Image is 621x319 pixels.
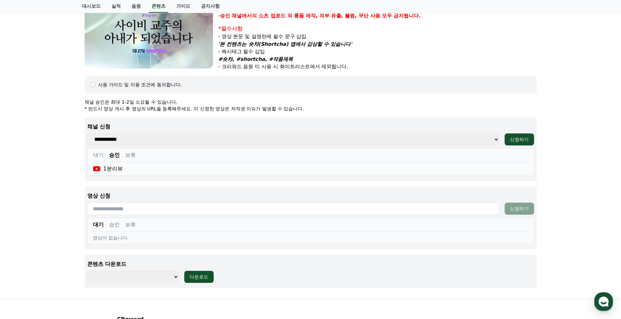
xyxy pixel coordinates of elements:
a: 홈 [2,212,44,229]
span: 설정 [103,222,111,227]
span: 홈 [21,222,25,227]
p: - 영상 본문 및 설명란에 필수 문구 삽입 [218,33,537,40]
p: - 크리워드 음원 미 사용 시 화이트리스트에서 제외됩니다. [218,63,537,71]
span: 대화 [61,222,69,228]
button: 대기 [93,151,104,159]
p: - [218,12,537,20]
div: 사용 가이드 및 이용 조건에 동의합니다. [98,81,182,88]
button: 대기 [93,221,104,229]
button: 승인 [109,221,120,229]
button: 신청하기 [505,133,534,145]
em: #숏챠, #shortcha, #작품제목 [218,56,293,62]
p: * 반드시 영상 게시 후 영상의 URL을 등록해주세요. 미 신청한 영상은 저작권 이슈가 발생할 수 있습니다. [85,105,537,112]
button: 신청하기 [505,203,534,215]
p: 채널 승인은 최대 1-2일 소요될 수 있습니다. [85,99,537,105]
div: 1분리뷰 [93,165,123,173]
p: 영상 신청 [87,192,534,200]
strong: 롱폼 제작, 외부 유출, 불펌, 무단 사용 모두 금지됩니다. [294,13,421,19]
em: '본 컨텐츠는 숏챠(Shortcha) 앱에서 감상할 수 있습니다' [218,41,352,47]
a: 설정 [86,212,128,229]
div: 신청하기 [510,136,529,143]
button: 보류 [125,151,136,159]
button: 승인 [109,151,120,159]
strong: 승인 채널에서의 쇼츠 업로드 외 [220,13,292,19]
p: - 해시태그 필수 삽입 [218,48,537,56]
div: 다운로드 [190,274,208,280]
p: 콘텐츠 다운로드 [87,260,534,268]
div: *필수사항 [218,25,537,33]
div: 신청하기 [510,205,529,212]
button: 다운로드 [184,271,214,283]
div: 영상이 없습니다. [93,234,528,241]
a: 대화 [44,212,86,229]
p: 채널 신청 [87,123,534,131]
button: 보류 [125,221,136,229]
